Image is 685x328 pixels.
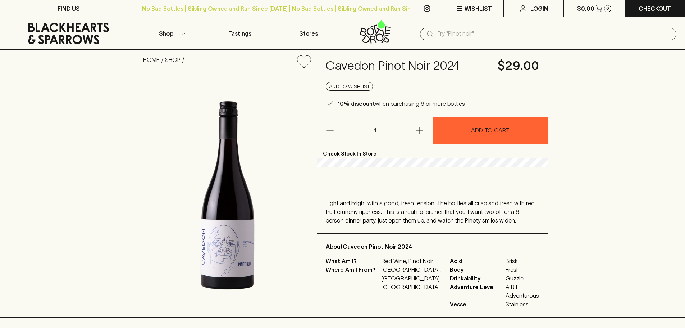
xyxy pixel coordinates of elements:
p: About Cavedon Pinot Noir 2024 [326,242,539,251]
span: Body [450,265,504,274]
span: A Bit Adventurous [506,283,539,300]
p: 1 [366,117,383,144]
h4: Cavedon Pinot Noir 2024 [326,58,489,73]
input: Try "Pinot noir" [437,28,671,40]
a: SHOP [165,57,181,63]
h4: $29.00 [498,58,539,73]
button: ADD TO CART [433,117,548,144]
p: 0 [606,6,609,10]
span: Guzzle [506,274,539,283]
a: Stores [274,17,343,49]
span: Brisk [506,257,539,265]
a: HOME [143,57,160,63]
img: 37306.png [137,74,317,317]
p: Tastings [228,29,251,38]
span: Acid [450,257,504,265]
p: Login [530,4,548,13]
span: Stainless [506,300,539,309]
p: What Am I? [326,257,380,265]
span: Light and bright with a good, fresh tension. The bottle’s all crisp and fresh with red fruit crun... [326,200,535,224]
a: Tastings [206,17,274,49]
p: when purchasing 6 or more bottles [337,99,465,108]
p: $0.00 [577,4,594,13]
p: Stores [299,29,318,38]
p: Where Am I From? [326,265,380,291]
p: Check Stock In Store [317,144,548,158]
p: Shop [159,29,173,38]
span: Fresh [506,265,539,274]
p: ADD TO CART [471,126,510,135]
p: Red Wine, Pinot Noir [382,257,441,265]
span: Vessel [450,300,504,309]
b: 10% discount [337,100,375,107]
p: FIND US [58,4,80,13]
button: Add to wishlist [294,53,314,71]
p: Checkout [639,4,671,13]
span: Drinkability [450,274,504,283]
p: [GEOGRAPHIC_DATA], [GEOGRAPHIC_DATA], [GEOGRAPHIC_DATA] [382,265,441,291]
span: Adventure Level [450,283,504,300]
p: Wishlist [465,4,492,13]
button: Add to wishlist [326,82,373,91]
button: Shop [137,17,206,49]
